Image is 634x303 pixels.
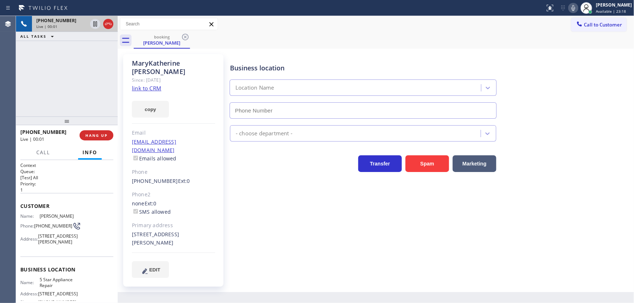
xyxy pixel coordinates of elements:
a: link to CRM [132,85,161,92]
span: Ext: 0 [145,200,157,207]
span: Available | 23:18 [596,9,626,14]
div: Business location [230,63,496,73]
button: Marketing [453,155,496,172]
button: Mute [568,3,578,13]
label: Emails allowed [132,155,177,162]
span: [STREET_ADDRESS][PERSON_NAME] [38,233,78,245]
span: Business location [20,266,113,273]
div: [PERSON_NAME] [134,40,189,46]
p: [Test] All [20,175,113,181]
div: Email [132,129,215,137]
a: [PHONE_NUMBER] [132,177,178,184]
div: Phone2 [132,191,215,199]
div: Phone [132,168,215,176]
div: Location Name [235,84,274,92]
button: Hold Customer [90,19,100,29]
div: Since: [DATE] [132,76,215,84]
span: Name: [20,280,40,285]
div: [STREET_ADDRESS][PERSON_NAME] [132,230,215,247]
span: 5 Star Appliance Repair [40,277,76,288]
span: [PHONE_NUMBER] [36,17,76,24]
span: [PHONE_NUMBER] [34,223,72,229]
span: [PHONE_NUMBER] [20,128,66,135]
span: Live | 00:01 [20,136,44,142]
input: Emails allowed [133,156,138,160]
span: Ext: 0 [178,177,190,184]
h1: Context [20,162,113,168]
button: Hang up [103,19,113,29]
div: none [132,200,215,216]
span: HANG UP [85,133,108,138]
span: Phone: [20,223,34,229]
span: EDIT [149,267,160,273]
button: copy [132,101,169,118]
span: Address: [20,236,38,242]
span: Live | 00:01 [36,24,57,29]
div: MaryKatherine [PERSON_NAME] [132,59,215,76]
button: Call [32,146,54,160]
span: Call [36,149,50,156]
p: 1 [20,187,113,193]
span: Customer [20,202,113,209]
span: ALL TASKS [20,34,47,39]
input: Search [120,18,218,30]
button: HANG UP [80,130,113,140]
div: Primary address [132,221,215,230]
span: [PERSON_NAME] [40,213,76,219]
button: Call to Customer [571,18,627,32]
div: - choose department - [236,129,292,138]
span: [STREET_ADDRESS] [38,291,78,296]
a: [EMAIL_ADDRESS][DOMAIN_NAME] [132,138,176,153]
button: Transfer [358,155,402,172]
input: SMS allowed [133,209,138,214]
button: EDIT [132,261,169,278]
h2: Queue: [20,168,113,175]
input: Phone Number [230,102,497,119]
button: Info [78,146,102,160]
button: ALL TASKS [16,32,61,41]
button: Spam [405,155,449,172]
div: MaryKatherine Kelly [134,32,189,48]
div: [PERSON_NAME] [596,2,632,8]
span: Address: [20,291,38,296]
span: Name: [20,213,40,219]
label: SMS allowed [132,208,171,215]
div: booking [134,34,189,40]
span: Info [82,149,97,156]
span: Call to Customer [584,21,622,28]
h2: Priority: [20,181,113,187]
